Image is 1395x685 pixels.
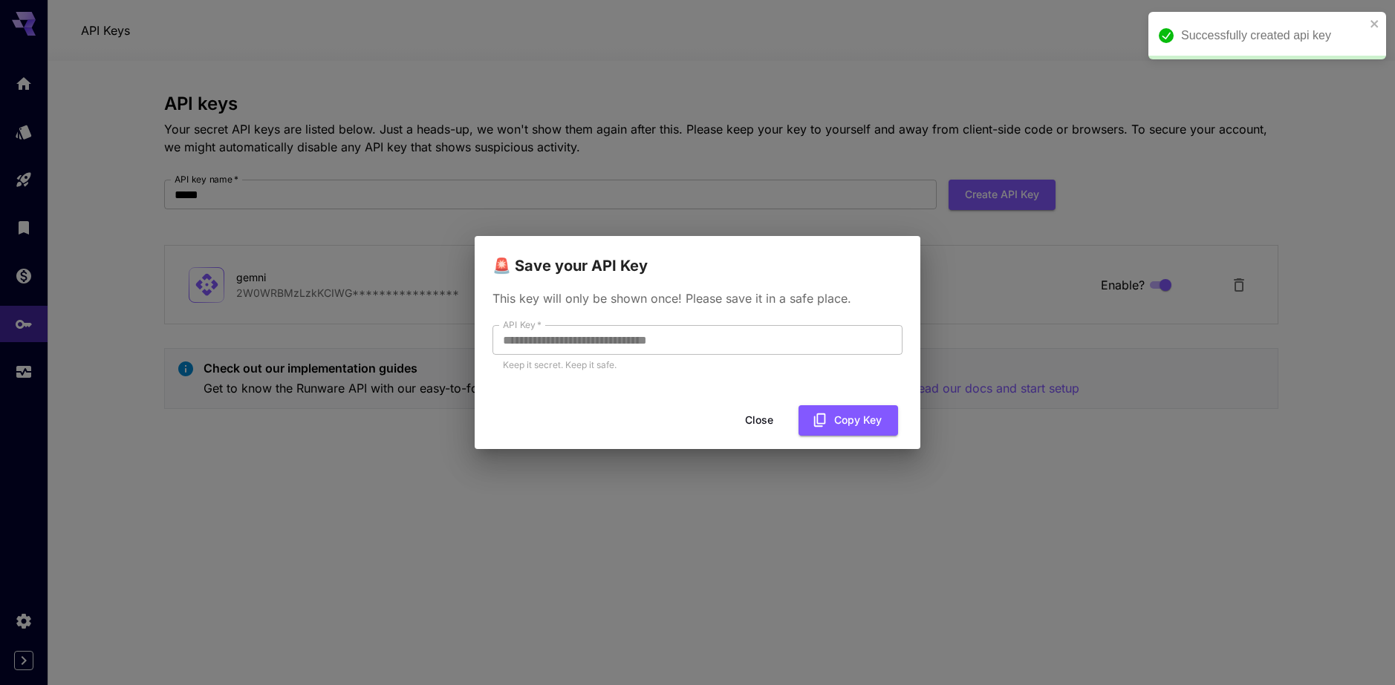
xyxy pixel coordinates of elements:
[492,289,903,307] p: This key will only be shown once! Please save it in a safe place.
[1181,27,1365,45] div: Successfully created api key
[503,318,542,331] label: API Key
[799,405,898,436] button: Copy Key
[1370,18,1380,30] button: close
[726,405,793,436] button: Close
[475,236,920,278] h2: 🚨 Save your API Key
[503,358,892,373] p: Keep it secret. Keep it safe.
